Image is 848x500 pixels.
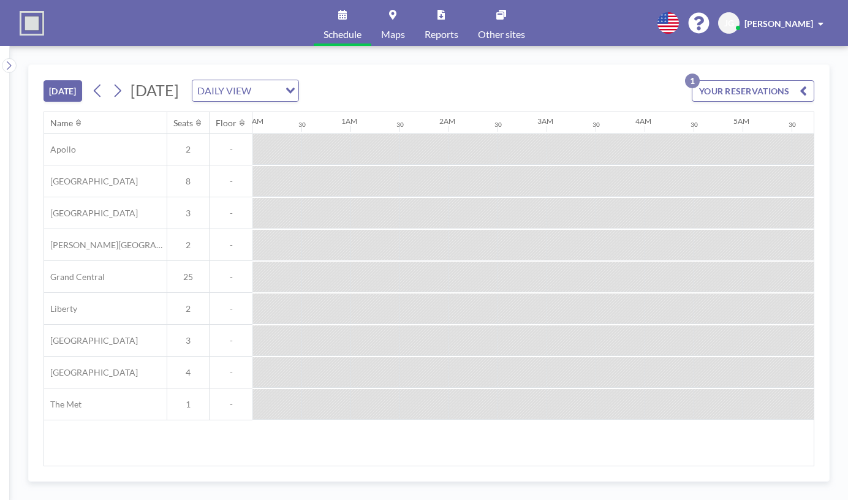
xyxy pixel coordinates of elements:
span: - [210,335,252,346]
div: 30 [396,121,404,129]
span: Reports [425,29,458,39]
span: 2 [167,240,209,251]
span: [GEOGRAPHIC_DATA] [44,208,138,219]
span: - [210,240,252,251]
div: 5AM [733,116,749,126]
span: [GEOGRAPHIC_DATA] [44,335,138,346]
span: 1 [167,399,209,410]
div: 30 [789,121,796,129]
span: 3 [167,208,209,219]
span: 2 [167,144,209,155]
div: 1AM [341,116,357,126]
div: Search for option [192,80,298,101]
span: - [210,208,252,219]
span: Other sites [478,29,525,39]
span: [GEOGRAPHIC_DATA] [44,176,138,187]
span: 4 [167,367,209,378]
span: Maps [381,29,405,39]
span: 2 [167,303,209,314]
span: Apollo [44,144,76,155]
span: Schedule [324,29,362,39]
div: 30 [691,121,698,129]
div: 4AM [635,116,651,126]
span: [PERSON_NAME] [744,18,813,29]
span: DAILY VIEW [195,83,254,99]
span: [GEOGRAPHIC_DATA] [44,367,138,378]
span: 3 [167,335,209,346]
span: [DATE] [131,81,179,99]
span: Grand Central [44,271,105,282]
span: - [210,303,252,314]
span: Liberty [44,303,77,314]
img: organization-logo [20,11,44,36]
span: [PERSON_NAME][GEOGRAPHIC_DATA] [44,240,167,251]
span: - [210,144,252,155]
div: 2AM [439,116,455,126]
div: Floor [216,118,237,129]
span: 8 [167,176,209,187]
span: - [210,271,252,282]
div: 30 [494,121,502,129]
div: 30 [298,121,306,129]
div: Name [50,118,73,129]
div: 3AM [537,116,553,126]
button: YOUR RESERVATIONS1 [692,80,814,102]
span: JG [724,18,734,29]
div: 30 [592,121,600,129]
span: 25 [167,271,209,282]
span: - [210,399,252,410]
p: 1 [685,74,700,88]
input: Search for option [255,83,278,99]
span: The Met [44,399,81,410]
span: - [210,367,252,378]
button: [DATE] [44,80,82,102]
span: - [210,176,252,187]
div: Seats [173,118,193,129]
div: 12AM [243,116,263,126]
